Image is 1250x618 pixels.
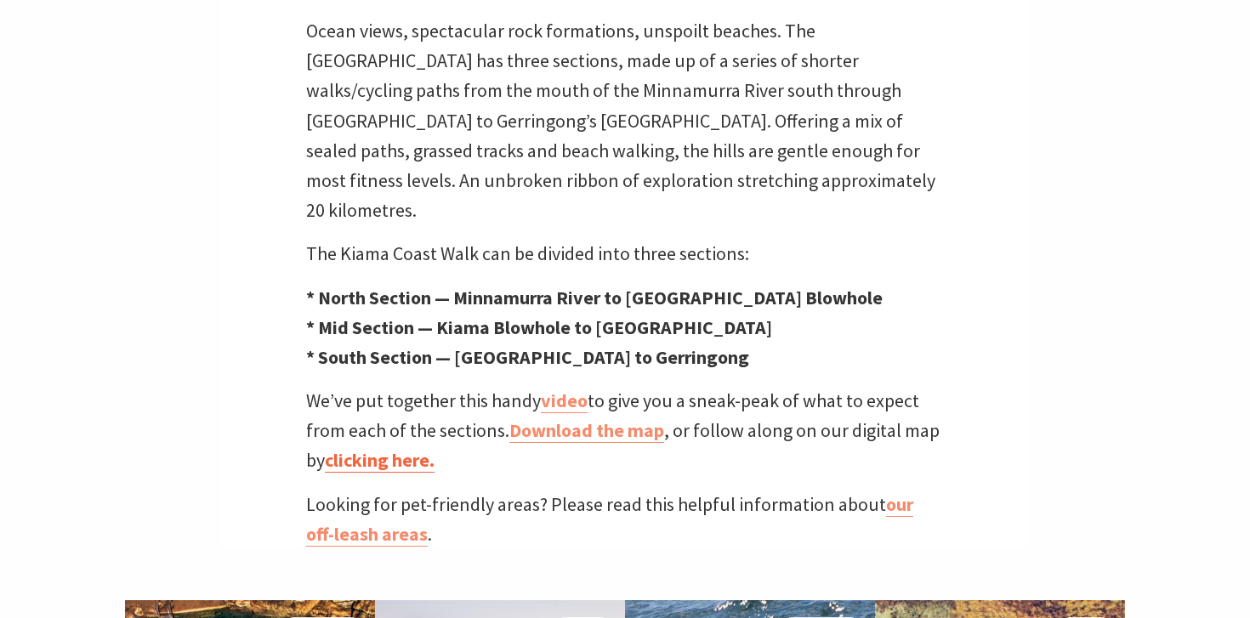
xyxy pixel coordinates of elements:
strong: * Mid Section — Kiama Blowhole to [GEOGRAPHIC_DATA] [306,315,772,339]
p: We’ve put together this handy to give you a sneak-peak of what to expect from each of the section... [306,386,944,476]
a: our off-leash areas [306,492,913,547]
a: clicking here. [325,448,435,473]
a: Download the map [509,418,664,443]
p: Ocean views, spectacular rock formations, unspoilt beaches. The [GEOGRAPHIC_DATA] has three secti... [306,16,944,225]
p: The Kiama Coast Walk can be divided into three sections: [306,239,944,269]
a: video [541,388,588,413]
strong: * South Section — [GEOGRAPHIC_DATA] to Gerringong [306,345,749,369]
p: Looking for pet-friendly areas? Please read this helpful information about . [306,490,944,549]
strong: * North Section — Minnamurra River to [GEOGRAPHIC_DATA] Blowhole [306,286,883,309]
